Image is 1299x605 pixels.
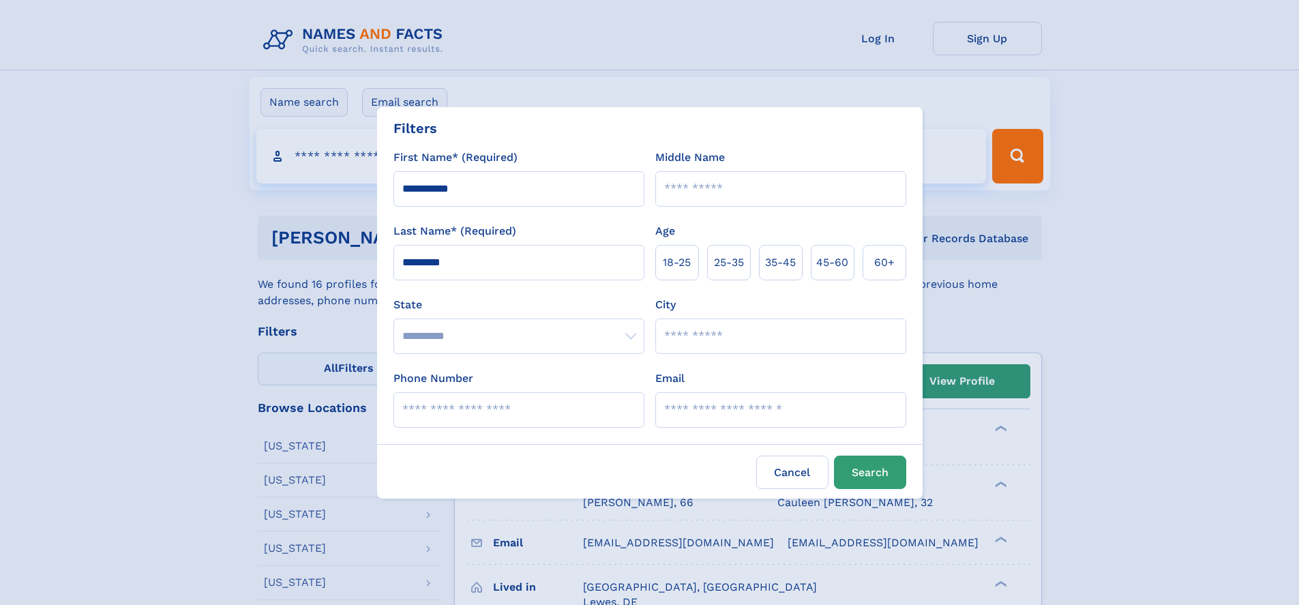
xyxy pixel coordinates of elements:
label: Email [655,370,685,387]
label: First Name* (Required) [393,149,518,166]
label: Age [655,223,675,239]
span: 18‑25 [663,254,691,271]
span: 25‑35 [714,254,744,271]
span: 35‑45 [765,254,796,271]
label: Last Name* (Required) [393,223,516,239]
button: Search [834,456,906,489]
span: 45‑60 [816,254,848,271]
label: Phone Number [393,370,473,387]
label: City [655,297,676,313]
span: 60+ [874,254,895,271]
label: State [393,297,644,313]
div: Filters [393,118,437,138]
label: Cancel [756,456,828,489]
label: Middle Name [655,149,725,166]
